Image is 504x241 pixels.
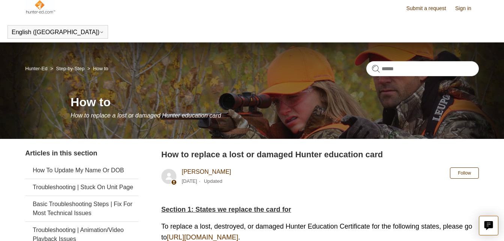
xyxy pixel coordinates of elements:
li: Updated [204,178,222,184]
h1: How to [71,93,479,111]
a: Hunter-Ed [25,66,47,71]
span: Section 1: States we replace the card for [161,206,291,213]
span: How to replace a lost or damaged Hunter education card [71,112,221,119]
li: Hunter-Ed [25,66,49,71]
time: 11/20/2023, 09:20 [182,178,197,184]
a: Submit a request [406,5,454,12]
h2: How to replace a lost or damaged Hunter education card [161,148,479,161]
input: Search [366,61,479,76]
a: Step-by-Step [56,66,84,71]
a: How to [93,66,108,71]
button: English ([GEOGRAPHIC_DATA]) [12,29,104,36]
a: Basic Troubleshooting Steps | Fix For Most Technical Issues [25,196,138,221]
button: Live chat [479,216,498,235]
li: How to [86,66,108,71]
a: [URL][DOMAIN_NAME] [167,233,238,241]
a: Sign in [455,5,479,12]
a: [PERSON_NAME] [182,169,231,175]
span: Articles in this section [25,149,97,157]
li: Step-by-Step [49,66,86,71]
span: To replace a lost, destroyed, or damaged Hunter Education Certificate for the following states, p... [161,223,472,241]
button: Follow Article [450,167,479,179]
a: Troubleshooting | Stuck On Unit Page [25,179,138,196]
a: How To Update My Name Or DOB [25,162,138,179]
